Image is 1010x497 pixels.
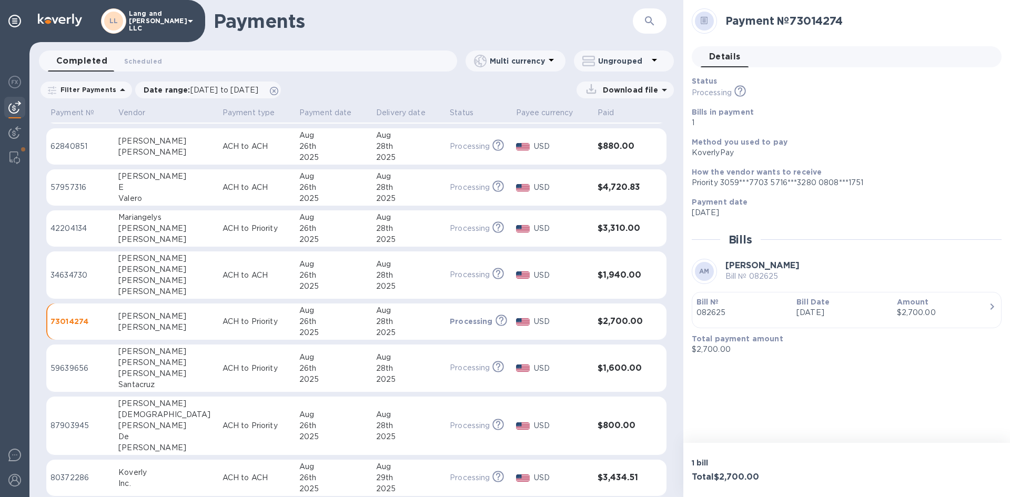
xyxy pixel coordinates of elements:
[699,267,710,275] b: AM
[692,117,993,128] p: 1
[490,56,545,66] p: Multi currency
[692,168,822,176] b: How the vendor wants to receive
[376,352,441,363] div: Aug
[299,141,368,152] div: 26th
[376,130,441,141] div: Aug
[729,233,752,246] h2: Bills
[223,223,291,234] p: ACH to Priority
[223,182,291,193] p: ACH to ACH
[299,327,368,338] div: 2025
[376,363,441,374] div: 28th
[692,87,732,98] p: Processing
[696,298,719,306] b: Bill №
[598,141,644,151] h3: $880.00
[692,108,754,116] b: Bills in payment
[118,398,214,409] div: [PERSON_NAME]
[223,316,291,327] p: ACH to Priority
[299,374,368,385] div: 2025
[118,234,214,245] div: [PERSON_NAME]
[118,368,214,379] div: [PERSON_NAME]
[376,374,441,385] div: 2025
[692,207,993,218] p: [DATE]
[223,472,291,483] p: ACH to ACH
[214,10,576,32] h1: Payments
[50,107,94,118] p: Payment №
[299,483,368,494] div: 2025
[299,472,368,483] div: 26th
[56,54,107,68] span: Completed
[516,225,530,232] img: USD
[709,49,741,64] span: Details
[376,316,441,327] div: 28th
[118,346,214,357] div: [PERSON_NAME]
[598,107,614,118] p: Paid
[516,422,530,430] img: USD
[223,420,291,431] p: ACH to Priority
[50,316,110,327] p: 73014274
[450,362,490,373] p: Processing
[692,198,748,206] b: Payment date
[534,472,589,483] p: USD
[598,270,644,280] h3: $1,940.00
[598,56,648,66] p: Ungrouped
[299,305,368,316] div: Aug
[118,171,214,182] div: [PERSON_NAME]
[8,76,21,88] img: Foreign exchange
[223,363,291,374] p: ACH to Priority
[223,107,275,118] p: Payment type
[376,152,441,163] div: 2025
[534,223,589,234] p: USD
[299,171,368,182] div: Aug
[118,136,214,147] div: [PERSON_NAME]
[50,223,110,234] p: 42204134
[450,107,473,118] p: Status
[897,307,988,318] div: $2,700.00
[118,264,214,275] div: [PERSON_NAME]
[516,143,530,150] img: USD
[299,212,368,223] div: Aug
[118,311,214,322] div: [PERSON_NAME]
[450,269,490,280] p: Processing
[118,478,214,489] div: Inc.
[376,327,441,338] div: 2025
[450,420,490,431] p: Processing
[725,14,993,27] h2: Payment № 73014274
[692,138,787,146] b: Method you used to pay
[299,234,368,245] div: 2025
[118,467,214,478] div: Koverly
[118,442,214,453] div: [PERSON_NAME]
[725,271,800,282] p: Bill № 082625
[598,182,644,192] h3: $4,720.83
[516,318,530,326] img: USD
[598,421,644,431] h3: $800.00
[118,275,214,286] div: [PERSON_NAME]
[118,322,214,333] div: [PERSON_NAME]
[696,307,788,318] p: 082625
[118,431,214,442] div: De
[534,420,589,431] p: USD
[598,473,644,483] h3: $3,434.51
[299,223,368,234] div: 26th
[118,193,214,204] div: Valero
[376,212,441,223] div: Aug
[118,182,214,193] div: E
[299,431,368,442] div: 2025
[692,472,843,482] h3: Total $2,700.00
[50,420,110,431] p: 87903945
[450,316,493,327] p: Processing
[118,107,145,118] p: Vendor
[299,270,368,281] div: 26th
[50,270,110,281] p: 34634730
[516,107,587,118] span: Payee currency
[38,14,82,26] img: Logo
[118,357,214,368] div: [PERSON_NAME]
[516,474,530,482] img: USD
[129,10,181,32] p: Lang and [PERSON_NAME] LLC
[516,107,573,118] p: Payee currency
[50,107,108,118] span: Payment №
[376,223,441,234] div: 28th
[299,461,368,472] div: Aug
[796,307,888,318] p: [DATE]
[376,305,441,316] div: Aug
[299,107,352,118] p: Payment date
